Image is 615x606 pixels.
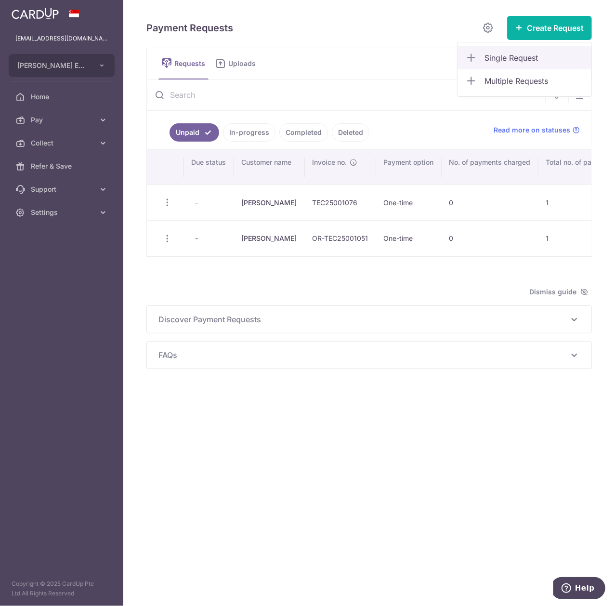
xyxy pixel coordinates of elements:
span: Pay [31,115,94,125]
td: One-time [376,220,442,256]
th: Payment option [376,150,442,184]
span: Help [22,7,41,15]
span: - [192,232,202,245]
h5: Payment Requests [146,20,233,36]
a: Deleted [332,123,369,142]
th: No. of payments charged [442,150,538,184]
span: Requests [174,59,209,68]
span: FAQs [158,349,568,361]
a: Single Request [458,46,591,69]
span: No. of payments charged [449,158,531,167]
span: Payment option [384,158,434,167]
span: Discover Payment Requests [158,314,568,325]
th: Customer name [234,150,305,184]
span: Dismiss guide [529,286,588,298]
input: Search [147,79,545,110]
td: OR-TEC25001051 [305,220,376,256]
span: Single Request [484,52,584,64]
a: Read more on statuses [494,125,580,135]
a: Completed [279,123,328,142]
a: Uploads [212,48,262,79]
a: Multiple Requests [458,69,591,92]
span: Support [31,184,94,194]
th: Invoice no. [305,150,376,184]
span: Refer & Save [31,161,94,171]
span: - [192,196,202,210]
td: One-time [376,184,442,220]
button: [PERSON_NAME] EYE CARE PTE. LTD. [9,54,115,77]
p: Discover Payment Requests [158,314,580,325]
td: [PERSON_NAME] [234,184,305,220]
td: 0 [442,184,538,220]
td: TEC25001076 [305,184,376,220]
button: Create Request [507,16,592,40]
td: [PERSON_NAME] [234,220,305,256]
span: Uploads [228,59,262,68]
a: Unpaid [170,123,219,142]
span: Settings [31,208,94,217]
span: [PERSON_NAME] EYE CARE PTE. LTD. [17,61,89,70]
td: 0 [442,220,538,256]
img: CardUp [12,8,59,19]
span: Collect [31,138,94,148]
p: [EMAIL_ADDRESS][DOMAIN_NAME] [15,34,108,43]
span: Home [31,92,94,102]
iframe: Opens a widget where you can find more information [553,577,605,601]
p: FAQs [158,349,580,361]
ul: Create Request [457,42,592,97]
span: Read more on statuses [494,125,570,135]
span: Multiple Requests [484,75,584,87]
th: Due status [184,150,234,184]
a: In-progress [223,123,275,142]
a: Requests [158,48,209,79]
span: Invoice no. [313,158,347,167]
